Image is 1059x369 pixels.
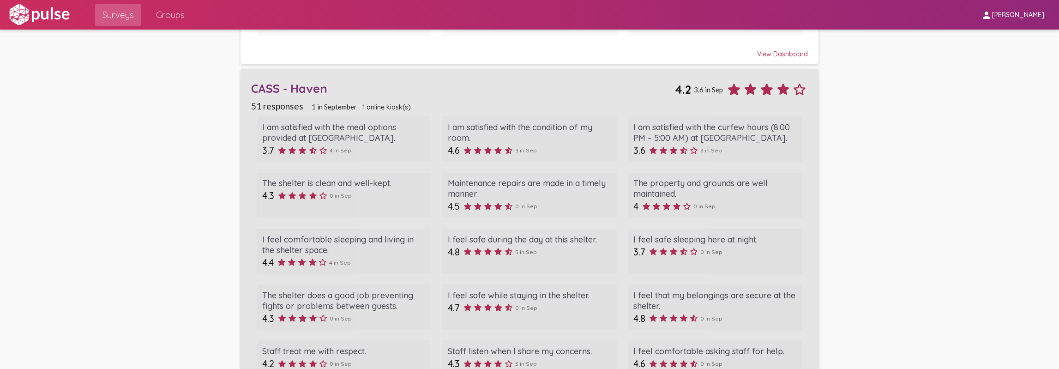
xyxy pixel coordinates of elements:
span: 4 in Sep [330,147,351,154]
span: 4.7 [448,302,460,314]
div: I am satisfied with the meal options provided at [GEOGRAPHIC_DATA]. [262,122,426,143]
div: I am satisfied with the curfew hours (8:00 PM – 5:00 AM) at [GEOGRAPHIC_DATA]. [633,122,797,143]
div: Maintenance repairs are made in a timely manner. [448,178,611,199]
a: Surveys [95,4,141,26]
span: 1 in September [312,103,357,111]
a: Groups [149,4,192,26]
span: 4.4 [262,257,274,268]
span: 0 in Sep [700,315,722,322]
span: 0 in Sep [330,360,352,367]
span: 4.3 [262,190,274,201]
div: I feel safe sleeping here at night. [633,234,797,245]
div: Staff listen when I share my concerns. [448,346,611,357]
span: 3 in Sep [515,147,537,154]
mat-icon: person [981,10,992,21]
span: 0 in Sep [330,192,352,199]
span: Surveys [102,6,134,23]
span: [PERSON_NAME] [992,11,1044,19]
span: Groups [156,6,185,23]
img: white-logo.svg [7,3,71,26]
span: 4.8 [633,313,645,324]
span: 4.2 [675,82,691,97]
span: 0 in Sep [330,315,352,322]
span: 51 responses [251,101,303,111]
div: The shelter does a good job preventing fights or problems between guests. [262,290,426,311]
span: 1 online kiosk(s) [362,103,411,111]
span: 5 in Sep [515,360,537,367]
span: 3.7 [262,145,274,156]
div: Staff treat me with respect. [262,346,426,357]
button: [PERSON_NAME] [974,6,1052,23]
div: View Dashboard [251,42,807,58]
span: 4 in Sep [329,259,351,266]
div: I feel comfortable asking staff for help. [633,346,797,357]
span: 0 in Sep [515,304,537,311]
span: 4.8 [448,246,460,258]
span: 5 in Sep [515,248,537,255]
div: I feel safe while staying in the shelter. [448,290,611,301]
span: 3.6 [633,145,645,156]
div: I feel comfortable sleeping and living in the shelter space. [262,234,426,255]
div: I feel that my belongings are secure at the shelter. [633,290,797,311]
span: 3 in Sep [700,147,722,154]
span: 0 in Sep [700,360,722,367]
span: 4.3 [262,313,274,324]
span: 4.5 [448,200,460,212]
span: 0 in Sep [693,203,716,210]
div: I am satisfied with the condition of my room. [448,122,611,143]
span: 0 in Sep [515,203,537,210]
span: 3.7 [633,246,645,258]
span: 0 in Sep [700,248,722,255]
div: The shelter is clean and well-kept. [262,178,426,188]
span: 3.6 in Sep [694,85,723,94]
span: 4.6 [448,145,460,156]
div: I feel safe during the day at this shelter. [448,234,611,245]
div: The property and grounds are well maintained. [633,178,797,199]
span: 4 [633,200,638,212]
div: CASS - Haven [251,81,675,96]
